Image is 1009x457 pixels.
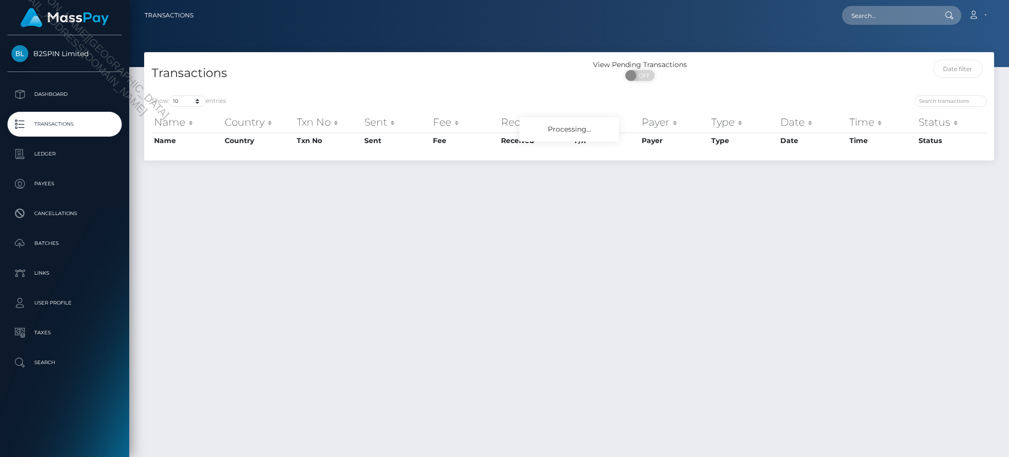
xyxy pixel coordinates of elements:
[847,112,916,132] th: Time
[639,133,709,149] th: Payer
[11,87,118,102] p: Dashboard
[7,320,122,345] a: Taxes
[152,95,226,107] label: Show entries
[915,95,987,107] input: Search transactions
[362,112,430,132] th: Sent
[7,291,122,315] a: User Profile
[294,112,362,132] th: Txn No
[569,60,711,70] div: View Pending Transactions
[709,112,778,132] th: Type
[145,5,193,26] a: Transactions
[222,133,294,149] th: Country
[572,112,639,132] th: F/X
[294,133,362,149] th: Txn No
[7,49,122,58] span: B2SPIN Limited
[7,231,122,256] a: Batches
[430,112,498,132] th: Fee
[519,117,619,142] div: Processing...
[20,8,109,27] img: MassPay Logo
[778,133,847,149] th: Date
[222,112,294,132] th: Country
[916,133,987,149] th: Status
[499,112,572,132] th: Received
[11,45,28,62] img: B2SPIN Limited
[933,60,983,78] input: Date filter
[11,325,118,340] p: Taxes
[7,112,122,137] a: Transactions
[11,296,118,310] p: User Profile
[7,142,122,166] a: Ledger
[631,70,656,81] span: OFF
[7,82,122,107] a: Dashboard
[842,6,935,25] input: Search...
[152,65,562,82] h4: Transactions
[7,261,122,286] a: Links
[639,112,709,132] th: Payer
[11,236,118,251] p: Batches
[499,133,572,149] th: Received
[430,133,498,149] th: Fee
[7,171,122,196] a: Payees
[916,112,987,132] th: Status
[11,206,118,221] p: Cancellations
[362,133,430,149] th: Sent
[152,112,222,132] th: Name
[152,133,222,149] th: Name
[11,176,118,191] p: Payees
[168,95,206,107] select: Showentries
[847,133,916,149] th: Time
[7,201,122,226] a: Cancellations
[11,147,118,161] p: Ledger
[11,355,118,370] p: Search
[11,266,118,281] p: Links
[709,133,778,149] th: Type
[11,117,118,132] p: Transactions
[778,112,847,132] th: Date
[7,350,122,375] a: Search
